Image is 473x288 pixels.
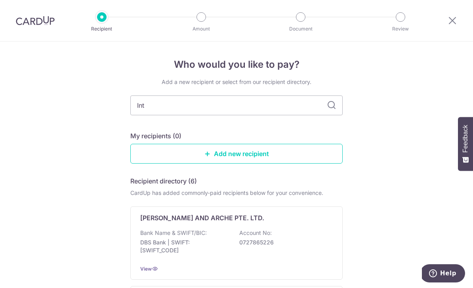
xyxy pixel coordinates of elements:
[130,57,343,72] h4: Who would you like to pay?
[371,25,430,33] p: Review
[130,176,197,186] h5: Recipient directory (6)
[172,25,231,33] p: Amount
[239,229,272,237] p: Account No:
[130,78,343,86] div: Add a new recipient or select from our recipient directory.
[130,95,343,115] input: Search for any recipient here
[140,229,207,237] p: Bank Name & SWIFT/BIC:
[271,25,330,33] p: Document
[458,117,473,171] button: Feedback - Show survey
[130,144,343,164] a: Add new recipient
[140,213,264,223] p: [PERSON_NAME] AND ARCHE PTE. LTD.
[130,131,181,141] h5: My recipients (0)
[462,125,469,153] span: Feedback
[422,264,465,284] iframe: Opens a widget where you can find more information
[140,266,152,272] a: View
[239,238,328,246] p: 0727865226
[130,189,343,197] div: CardUp has added commonly-paid recipients below for your convenience.
[140,238,229,254] p: DBS Bank | SWIFT: [SWIFT_CODE]
[72,25,131,33] p: Recipient
[16,16,55,25] img: CardUp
